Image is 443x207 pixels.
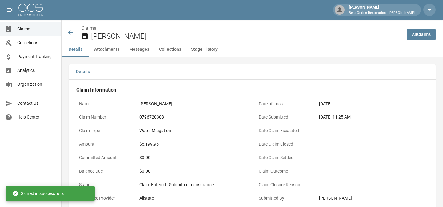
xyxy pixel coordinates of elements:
[256,98,311,110] p: Date of Loss
[76,111,132,123] p: Claim Number
[139,101,246,107] div: [PERSON_NAME]
[186,42,222,57] button: Stage History
[81,25,402,32] nav: breadcrumb
[17,67,56,74] span: Analytics
[349,10,415,16] p: Best Option Restoration - [PERSON_NAME]
[76,165,132,177] p: Balance Due
[256,152,311,164] p: Date Claim Settled
[139,154,246,161] div: $0.00
[139,168,246,174] div: $0.00
[319,182,425,188] div: -
[319,141,425,147] div: -
[17,114,56,120] span: Help Center
[12,188,64,199] div: Signed in successfully.
[256,165,311,177] p: Claim Outcome
[76,98,132,110] p: Name
[139,141,246,147] div: $5,199.95
[17,26,56,32] span: Claims
[256,192,311,204] p: Submitted By
[76,152,132,164] p: Committed Amount
[256,179,311,191] p: Claim Closure Reason
[319,101,425,107] div: [DATE]
[76,87,428,93] h4: Claim Information
[124,42,154,57] button: Messages
[154,42,186,57] button: Collections
[62,42,89,57] button: Details
[319,127,425,134] div: -
[6,196,56,202] div: © 2025 One Claim Solution
[256,111,311,123] p: Date Submitted
[139,114,246,120] div: 0796720308
[81,25,96,31] a: Claims
[256,125,311,137] p: Date Claim Escalated
[346,4,417,15] div: [PERSON_NAME]
[17,53,56,60] span: Payment Tracking
[76,125,132,137] p: Claim Type
[139,127,246,134] div: Water Mitigation
[89,42,124,57] button: Attachments
[407,29,436,40] a: AllClaims
[139,182,246,188] div: Claim Entered - Submitted to Insurance
[76,138,132,150] p: Amount
[69,64,97,79] button: Details
[17,81,56,88] span: Organization
[18,4,43,16] img: ocs-logo-white-transparent.png
[17,100,56,107] span: Contact Us
[256,138,311,150] p: Date Claim Closed
[17,40,56,46] span: Collections
[91,32,402,41] h2: [PERSON_NAME]
[76,192,132,204] p: Insurance Provider
[139,195,246,201] div: Allstate
[4,4,16,16] button: open drawer
[319,154,425,161] div: -
[319,195,425,201] div: [PERSON_NAME]
[62,42,443,57] div: anchor tabs
[69,64,436,79] div: details tabs
[76,179,132,191] p: Stage
[319,114,425,120] div: [DATE] 11:25 AM
[319,168,425,174] div: -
